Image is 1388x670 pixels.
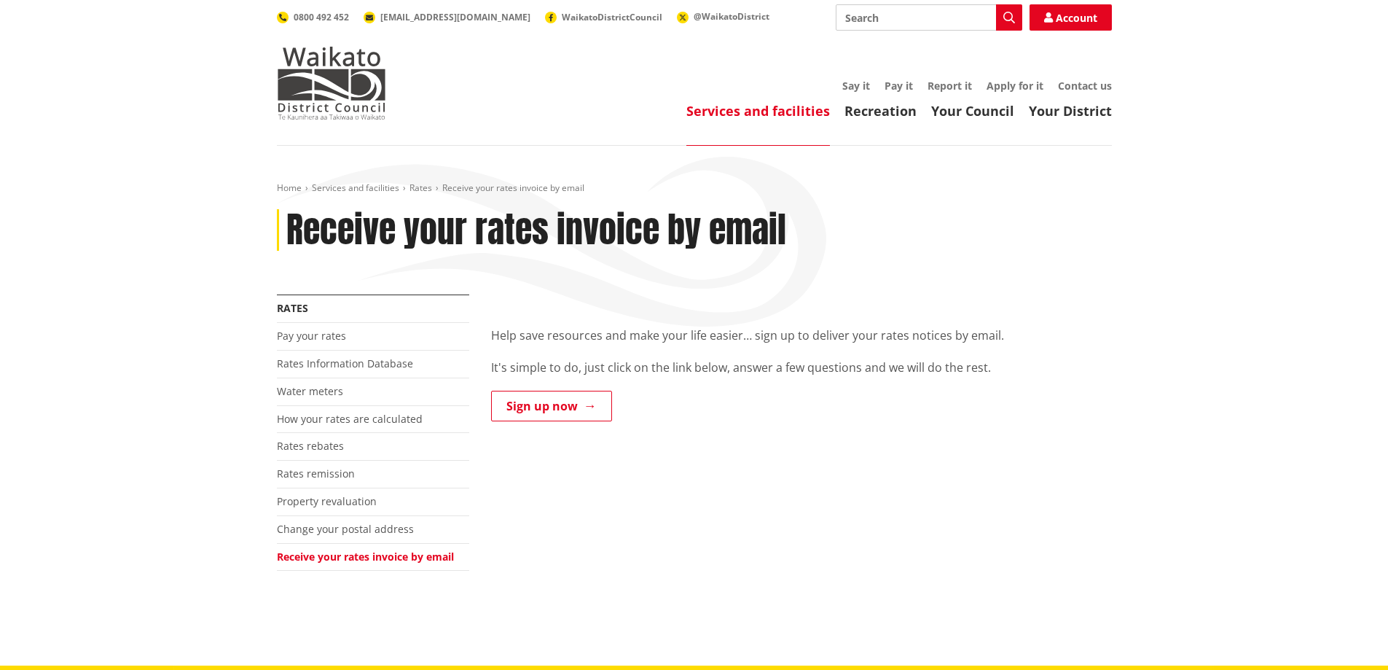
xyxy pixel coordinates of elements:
[987,79,1043,93] a: Apply for it
[277,384,343,398] a: Water meters
[277,47,386,120] img: Waikato District Council - Te Kaunihera aa Takiwaa o Waikato
[686,102,830,120] a: Services and facilities
[836,4,1022,31] input: Search input
[277,412,423,426] a: How your rates are calculated
[842,79,870,93] a: Say it
[277,550,454,564] a: Receive your rates invoice by email
[677,10,769,23] a: @WaikatoDistrict
[844,102,917,120] a: Recreation
[277,522,414,536] a: Change your postal address
[277,11,349,23] a: 0800 492 452
[277,182,1112,195] nav: breadcrumb
[380,11,530,23] span: [EMAIL_ADDRESS][DOMAIN_NAME]
[442,182,584,194] span: Receive your rates invoice by email
[409,182,432,194] a: Rates
[312,182,399,194] a: Services and facilities
[277,329,346,343] a: Pay your rates
[277,439,344,453] a: Rates rebates
[1058,79,1112,93] a: Contact us
[562,11,662,23] span: WaikatoDistrictCouncil
[491,391,612,421] a: Sign up now
[491,359,1112,376] p: It's simple to do, just click on the link below, answer a few questions and we will do the rest.
[277,467,355,480] a: Rates remission
[1030,4,1112,31] a: Account
[277,301,308,315] a: Rates
[931,102,1014,120] a: Your Council
[294,11,349,23] span: 0800 492 452
[1029,102,1112,120] a: Your District
[545,11,662,23] a: WaikatoDistrictCouncil
[491,327,1112,344] p: Help save resources and make your life easier… sign up to deliver your rates notices by email.
[277,357,413,370] a: Rates Information Database
[694,10,769,23] span: @WaikatoDistrict
[928,79,972,93] a: Report it
[885,79,913,93] a: Pay it
[277,494,377,508] a: Property revaluation
[277,182,302,194] a: Home
[364,11,530,23] a: [EMAIL_ADDRESS][DOMAIN_NAME]
[286,209,786,252] h1: Receive your rates invoice by email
